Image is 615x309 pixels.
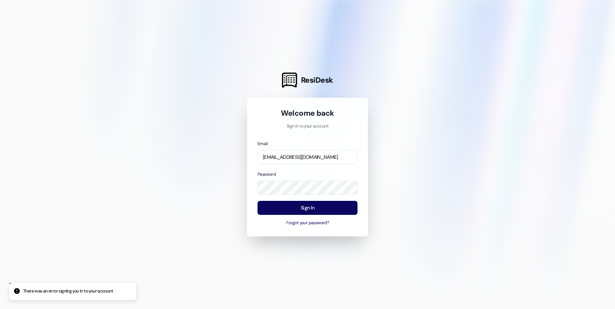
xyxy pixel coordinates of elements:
[258,108,357,118] h1: Welcome back
[6,280,14,287] button: Close toast
[301,75,333,85] span: ResiDesk
[258,201,357,215] button: Sign In
[258,141,268,147] label: Email
[258,220,357,226] button: Forgot your password?
[23,288,113,295] p: There was an error signing you in to your account
[258,171,276,177] label: Password
[282,73,297,88] img: ResiDesk Logo
[258,150,357,164] input: name@example.com
[258,123,357,130] p: Sign in to your account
